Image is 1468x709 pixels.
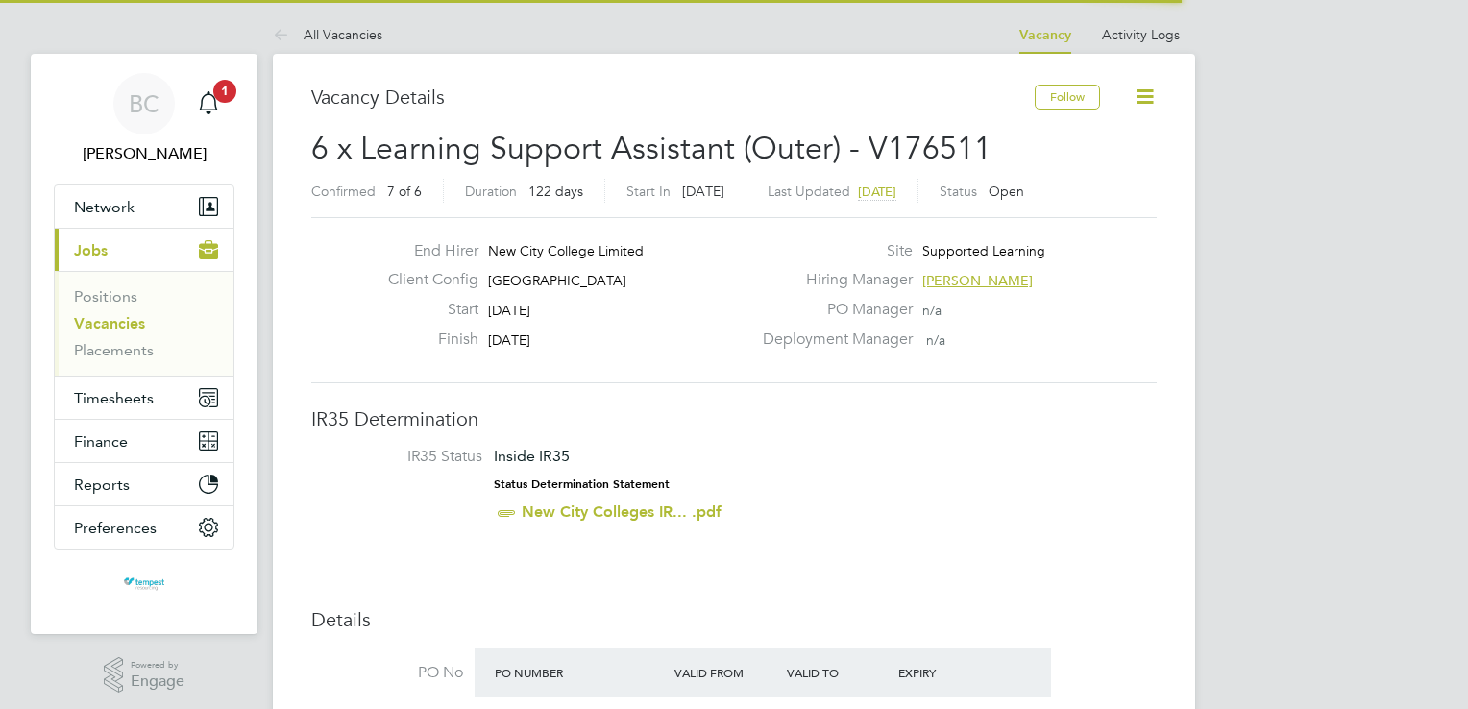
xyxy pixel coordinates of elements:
[311,130,991,167] span: 6 x Learning Support Assistant (Outer) - V176511
[131,657,184,673] span: Powered by
[494,477,670,491] strong: Status Determination Statement
[488,272,626,289] span: [GEOGRAPHIC_DATA]
[926,331,945,349] span: n/a
[311,183,376,200] label: Confirmed
[488,302,530,319] span: [DATE]
[1102,26,1180,43] a: Activity Logs
[54,569,234,599] a: Go to home page
[751,330,913,350] label: Deployment Manager
[465,183,517,200] label: Duration
[1035,85,1100,110] button: Follow
[490,655,670,690] div: PO Number
[74,519,157,537] span: Preferences
[768,183,850,200] label: Last Updated
[74,314,145,332] a: Vacancies
[74,198,135,216] span: Network
[989,183,1024,200] span: Open
[940,183,977,200] label: Status
[751,300,913,320] label: PO Manager
[129,91,159,116] span: BC
[311,85,1035,110] h3: Vacancy Details
[54,73,234,165] a: BC[PERSON_NAME]
[74,476,130,494] span: Reports
[55,463,233,505] button: Reports
[494,447,570,465] span: Inside IR35
[31,54,257,634] nav: Main navigation
[54,142,234,165] span: Becky Crawley
[122,569,165,599] img: tempestresourcing-logo-retina.png
[74,341,154,359] a: Placements
[55,420,233,462] button: Finance
[751,270,913,290] label: Hiring Manager
[488,331,530,349] span: [DATE]
[682,183,724,200] span: [DATE]
[670,655,782,690] div: Valid From
[55,377,233,419] button: Timesheets
[311,406,1157,431] h3: IR35 Determination
[751,241,913,261] label: Site
[626,183,671,200] label: Start In
[782,655,894,690] div: Valid To
[55,185,233,228] button: Network
[55,229,233,271] button: Jobs
[528,183,583,200] span: 122 days
[330,447,482,467] label: IR35 Status
[858,183,896,200] span: [DATE]
[189,73,228,134] a: 1
[74,287,137,306] a: Positions
[131,673,184,690] span: Engage
[104,657,185,694] a: Powered byEngage
[373,270,478,290] label: Client Config
[55,506,233,549] button: Preferences
[488,242,644,259] span: New City College Limited
[311,607,1157,632] h3: Details
[522,502,722,521] a: New City Colleges IR... .pdf
[273,26,382,43] a: All Vacancies
[373,300,478,320] label: Start
[387,183,422,200] span: 7 of 6
[55,271,233,376] div: Jobs
[213,80,236,103] span: 1
[922,242,1045,259] span: Supported Learning
[74,241,108,259] span: Jobs
[893,655,1006,690] div: Expiry
[74,432,128,451] span: Finance
[922,272,1033,289] span: [PERSON_NAME]
[373,241,478,261] label: End Hirer
[311,663,463,683] label: PO No
[74,389,154,407] span: Timesheets
[1019,27,1071,43] a: Vacancy
[373,330,478,350] label: Finish
[922,302,942,319] span: n/a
